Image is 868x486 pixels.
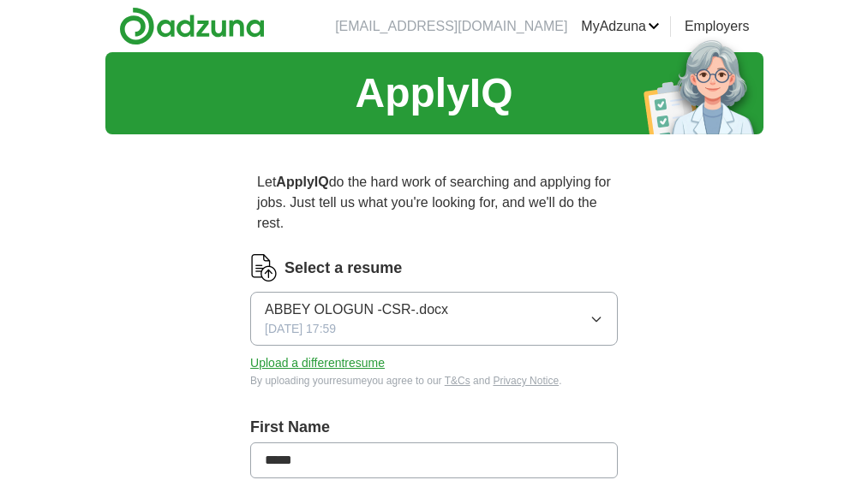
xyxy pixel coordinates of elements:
[581,16,660,37] a: MyAdzuna
[250,354,385,372] button: Upload a differentresume
[250,416,618,439] label: First Name
[250,165,618,240] p: Let do the hard work of searching and applying for jobs. Just tell us what you're looking for, an...
[335,16,567,37] li: [EMAIL_ADDRESS][DOMAIN_NAME]
[445,375,470,387] a: T&Cs
[284,257,402,280] label: Select a resume
[250,292,618,346] button: ABBEY OLOGUN -CSR-.docx[DATE] 17:59
[265,299,448,320] span: ABBEY OLOGUN -CSR-.docx
[250,254,278,282] img: CV Icon
[250,373,618,388] div: By uploading your resume you agree to our and .
[276,175,328,189] strong: ApplyIQ
[355,62,512,124] h1: ApplyIQ
[265,320,336,338] span: [DATE] 17:59
[493,375,559,387] a: Privacy Notice
[685,16,750,37] a: Employers
[119,7,265,45] img: Adzuna logo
